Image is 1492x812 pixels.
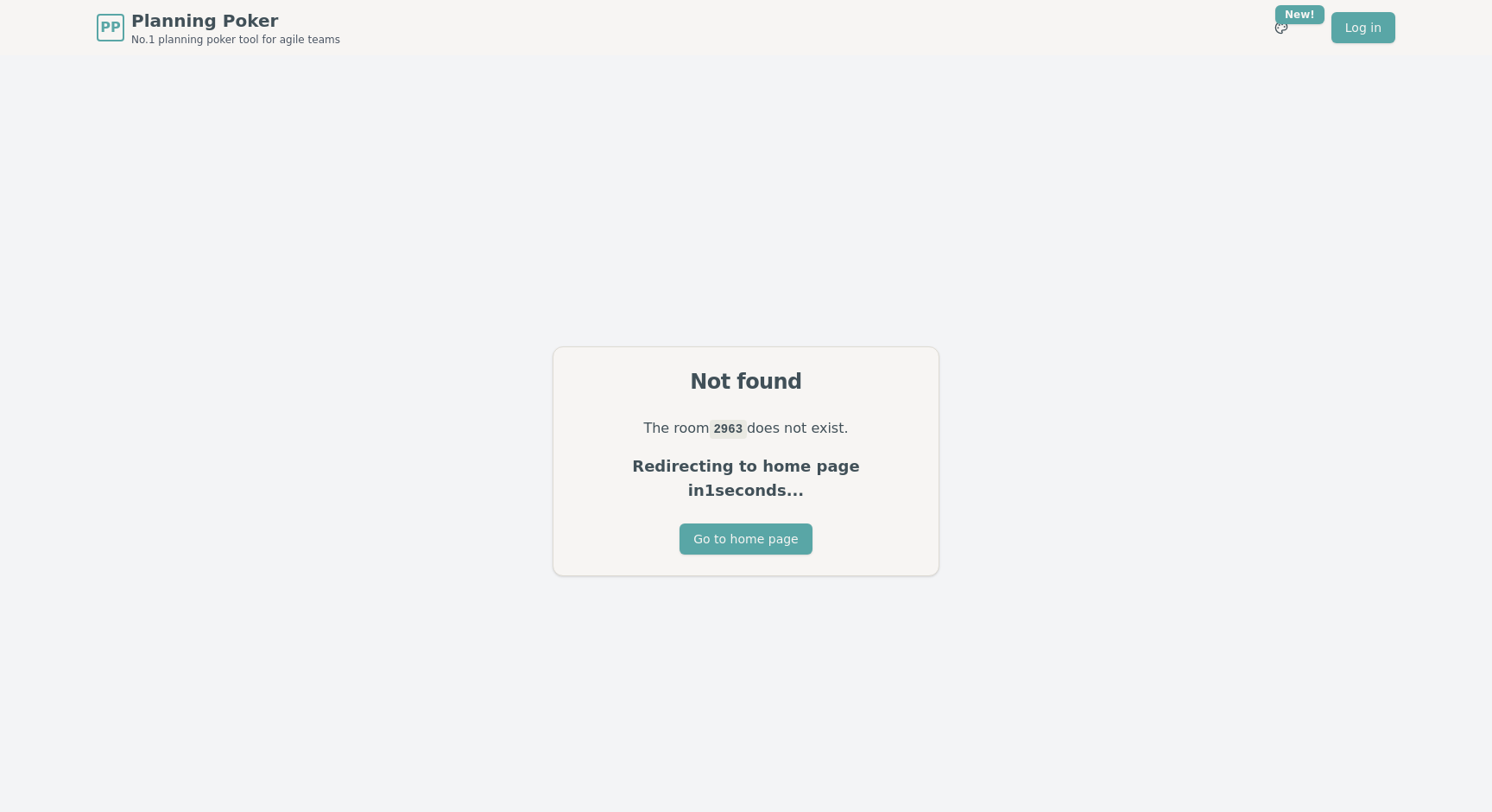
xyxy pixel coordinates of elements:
a: Log in [1331,12,1395,43]
span: PP [100,17,120,38]
p: The room does not exist. [574,416,918,441]
div: New! [1275,5,1324,24]
button: Go to home page [680,523,812,555]
button: New! [1266,12,1297,43]
div: Not found [574,368,918,396]
span: No.1 planning poker tool for agile teams [131,33,340,47]
span: Planning Poker [131,9,340,33]
code: 2963 [710,420,747,439]
a: PPPlanning PokerNo.1 planning poker tool for agile teams [97,9,340,47]
p: Redirecting to home page in 1 seconds... [574,454,918,503]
